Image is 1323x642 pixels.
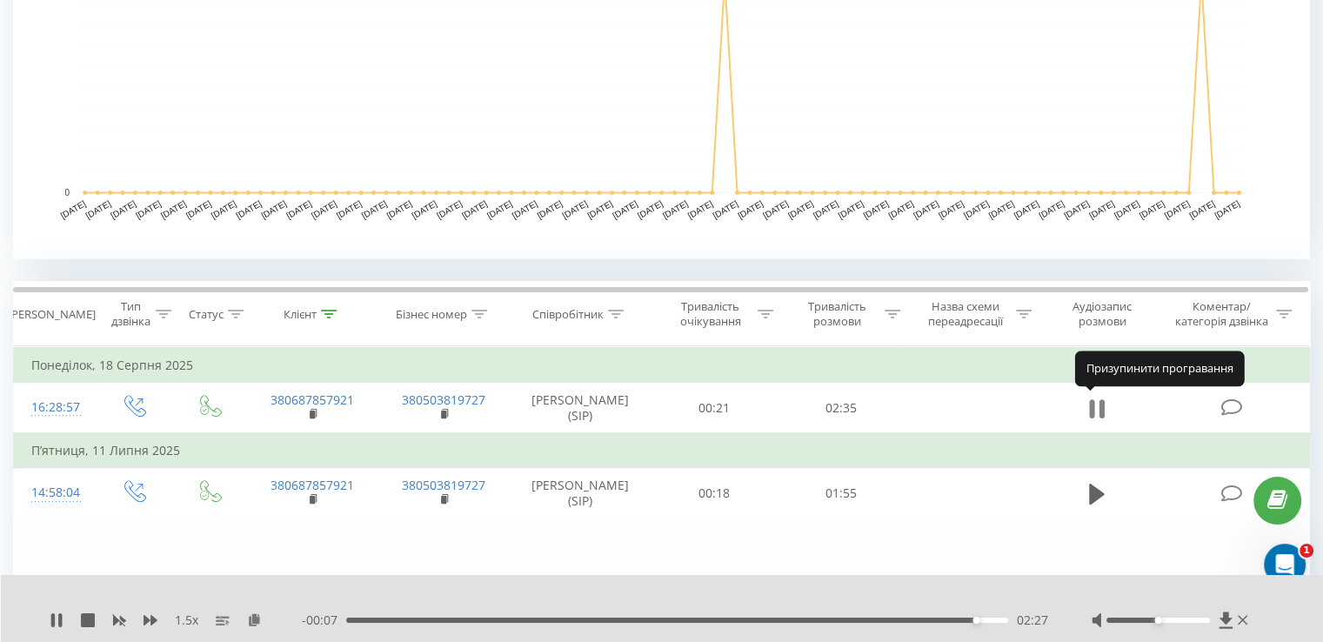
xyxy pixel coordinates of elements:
[786,198,815,220] text: [DATE]
[110,299,150,329] div: Тип дзвінка
[31,476,77,510] div: 14:58:04
[667,299,754,329] div: Тривалість очікування
[1170,299,1272,329] div: Коментар/категорія дзвінка
[1075,351,1245,386] div: Призупинити програвання
[396,307,467,322] div: Бізнес номер
[84,198,113,220] text: [DATE]
[310,198,338,220] text: [DATE]
[1062,198,1091,220] text: [DATE]
[778,383,904,434] td: 02:35
[761,198,790,220] text: [DATE]
[636,198,665,220] text: [DATE]
[259,198,288,220] text: [DATE]
[651,468,778,518] td: 00:18
[435,198,464,220] text: [DATE]
[510,468,651,518] td: [PERSON_NAME] (SIP)
[271,391,354,408] a: 380687857921
[402,391,485,408] a: 380503819727
[8,307,96,322] div: [PERSON_NAME]
[651,383,778,434] td: 00:21
[1052,299,1153,329] div: Аудіозапис розмови
[184,198,213,220] text: [DATE]
[1012,198,1041,220] text: [DATE]
[1113,198,1141,220] text: [DATE]
[64,188,70,197] text: 0
[159,198,188,220] text: [DATE]
[532,307,604,322] div: Співробітник
[912,198,940,220] text: [DATE]
[284,307,317,322] div: Клієнт
[134,198,163,220] text: [DATE]
[1264,544,1306,585] iframe: Intercom live chat
[778,468,904,518] td: 01:55
[460,198,489,220] text: [DATE]
[711,198,739,220] text: [DATE]
[862,198,891,220] text: [DATE]
[410,198,438,220] text: [DATE]
[920,299,1012,329] div: Назва схеми переадресації
[485,198,514,220] text: [DATE]
[284,198,313,220] text: [DATE]
[210,198,238,220] text: [DATE]
[402,477,485,493] a: 380503819727
[510,383,651,434] td: [PERSON_NAME] (SIP)
[837,198,865,220] text: [DATE]
[385,198,414,220] text: [DATE]
[1037,198,1066,220] text: [DATE]
[812,198,840,220] text: [DATE]
[14,433,1310,468] td: П’ятниця, 11 Липня 2025
[271,477,354,493] a: 380687857921
[335,198,364,220] text: [DATE]
[611,198,639,220] text: [DATE]
[962,198,991,220] text: [DATE]
[511,198,539,220] text: [DATE]
[360,198,389,220] text: [DATE]
[886,198,915,220] text: [DATE]
[189,307,224,322] div: Статус
[661,198,690,220] text: [DATE]
[1300,544,1313,558] span: 1
[937,198,966,220] text: [DATE]
[1138,198,1166,220] text: [DATE]
[59,198,88,220] text: [DATE]
[302,612,346,629] span: - 00:07
[987,198,1016,220] text: [DATE]
[736,198,765,220] text: [DATE]
[235,198,264,220] text: [DATE]
[1163,198,1192,220] text: [DATE]
[1187,198,1216,220] text: [DATE]
[1017,612,1048,629] span: 02:27
[972,617,979,624] div: Accessibility label
[536,198,565,220] text: [DATE]
[14,348,1310,383] td: Понеділок, 18 Серпня 2025
[1213,198,1241,220] text: [DATE]
[31,391,77,425] div: 16:28:57
[109,198,137,220] text: [DATE]
[686,198,715,220] text: [DATE]
[560,198,589,220] text: [DATE]
[175,612,198,629] span: 1.5 x
[1154,617,1161,624] div: Accessibility label
[585,198,614,220] text: [DATE]
[1087,198,1116,220] text: [DATE]
[793,299,880,329] div: Тривалість розмови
